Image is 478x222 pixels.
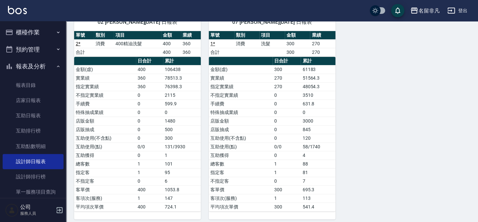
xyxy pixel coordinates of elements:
[94,31,114,40] th: 類別
[114,39,161,48] td: 400精油洗髮
[161,39,181,48] td: 400
[209,168,273,177] td: 指定客
[273,74,301,82] td: 270
[209,99,273,108] td: 手續費
[163,108,201,117] td: 0
[285,48,310,56] td: 300
[209,134,273,142] td: 互助使用(不含點)
[273,108,301,117] td: 0
[20,204,54,210] h5: 公司
[301,82,335,91] td: 48054.3
[74,177,136,185] td: 不指定客
[74,57,201,211] table: a dense table
[273,177,301,185] td: 0
[74,74,136,82] td: 實業績
[209,74,273,82] td: 實業績
[273,194,301,203] td: 1
[74,82,136,91] td: 指定實業績
[273,203,301,211] td: 300
[82,19,193,25] span: 02 [PERSON_NAME][DATE] 日報表
[301,91,335,99] td: 3510
[209,203,273,211] td: 平均項次單價
[3,123,64,138] a: 互助排行榜
[209,185,273,194] td: 客單價
[5,203,19,217] img: Person
[273,151,301,160] td: 0
[273,117,301,125] td: 0
[136,108,163,117] td: 0
[209,48,234,56] td: 合計
[74,194,136,203] td: 客項次(服務)
[74,31,201,57] table: a dense table
[136,142,163,151] td: 0/0
[136,117,163,125] td: 0
[209,82,273,91] td: 指定實業績
[136,125,163,134] td: 0
[301,99,335,108] td: 631.8
[3,78,64,93] a: 報表目錄
[217,19,327,25] span: 07 [PERSON_NAME][DATE] 日報表
[273,142,301,151] td: 0/0
[74,125,136,134] td: 店販抽成
[234,39,260,48] td: 消費
[74,48,94,56] td: 合計
[136,91,163,99] td: 0
[74,108,136,117] td: 特殊抽成業績
[8,6,27,14] img: Logo
[209,31,234,40] th: 單號
[209,31,335,57] table: a dense table
[163,160,201,168] td: 101
[273,65,301,74] td: 300
[163,117,201,125] td: 1480
[163,91,201,99] td: 2115
[161,48,181,56] td: 400
[301,168,335,177] td: 81
[163,185,201,194] td: 1053.8
[301,108,335,117] td: 0
[74,99,136,108] td: 手續費
[273,168,301,177] td: 1
[3,139,64,154] a: 互助點數明細
[310,48,335,56] td: 270
[285,39,310,48] td: 300
[209,125,273,134] td: 店販抽成
[163,177,201,185] td: 6
[136,74,163,82] td: 360
[163,168,201,177] td: 95
[209,160,273,168] td: 總客數
[136,99,163,108] td: 0
[136,185,163,194] td: 400
[209,194,273,203] td: 客項次(服務)
[136,194,163,203] td: 1
[181,48,201,56] td: 360
[259,31,285,40] th: 項目
[3,154,64,169] a: 設計師日報表
[163,82,201,91] td: 76398.3
[20,210,54,216] p: 服務人員
[3,184,64,200] a: 單一服務項目查詢
[163,65,201,74] td: 106438
[301,117,335,125] td: 3000
[74,160,136,168] td: 總客數
[301,65,335,74] td: 61183
[209,65,273,74] td: 金額(虛)
[163,134,201,142] td: 300
[114,31,161,40] th: 項目
[301,203,335,211] td: 541.4
[163,74,201,82] td: 78513.3
[94,39,114,48] td: 消費
[136,168,163,177] td: 1
[408,4,442,18] button: 名留非凡
[74,31,94,40] th: 單號
[161,31,181,40] th: 金額
[234,31,260,40] th: 類別
[181,31,201,40] th: 業績
[74,185,136,194] td: 客單價
[181,39,201,48] td: 360
[209,117,273,125] td: 店販金額
[136,151,163,160] td: 0
[163,194,201,203] td: 147
[74,168,136,177] td: 指定客
[301,142,335,151] td: 58/1740
[209,108,273,117] td: 特殊抽成業績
